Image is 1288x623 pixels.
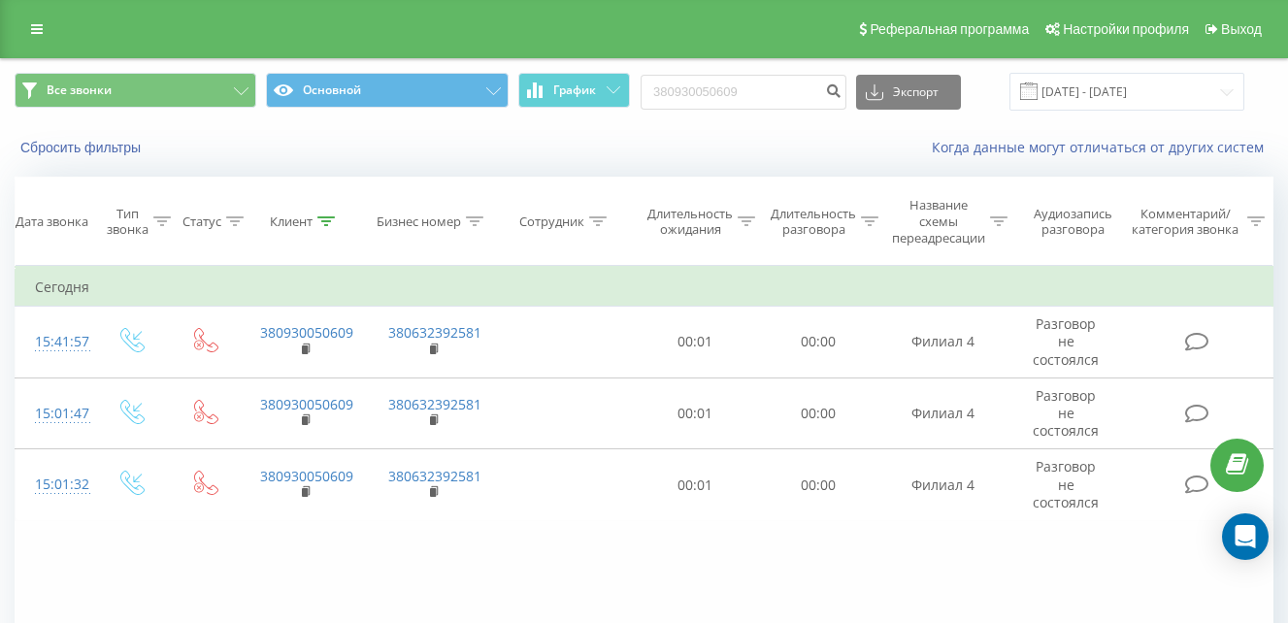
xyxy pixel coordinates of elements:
button: Экспорт [856,75,961,110]
a: 380930050609 [260,467,353,485]
div: Комментарий/категория звонка [1129,206,1242,239]
div: Аудиозапись разговора [1025,206,1121,239]
a: 380632392581 [388,395,481,413]
td: 00:01 [634,449,757,521]
span: Разговор не состоялся [1033,314,1099,368]
div: Тип звонка [107,206,149,239]
a: Когда данные могут отличаться от других систем [932,138,1273,156]
td: 00:00 [757,449,880,521]
div: Длительность разговора [771,206,856,239]
td: 00:01 [634,307,757,378]
div: Open Intercom Messenger [1222,513,1269,560]
button: График [518,73,630,108]
td: 00:01 [634,377,757,449]
div: Сотрудник [519,213,584,230]
div: Длительность ожидания [647,206,733,239]
td: 00:00 [757,307,880,378]
td: Филиал 4 [879,449,1007,521]
button: Основной [266,73,508,108]
span: Разговор не состоялся [1033,386,1099,440]
div: Клиент [270,213,313,230]
a: 380632392581 [388,467,481,485]
button: Все звонки [15,73,256,108]
div: Статус [182,213,221,230]
a: 380930050609 [260,395,353,413]
span: Реферальная программа [870,21,1029,37]
div: 15:01:32 [35,466,74,504]
span: Выход [1221,21,1262,37]
div: 15:41:57 [35,323,74,361]
td: Сегодня [16,268,1273,307]
div: Название схемы переадресации [892,197,985,246]
button: Сбросить фильтры [15,139,150,156]
input: Поиск по номеру [641,75,846,110]
a: 380930050609 [260,323,353,342]
span: Разговор не состоялся [1033,457,1099,510]
td: Филиал 4 [879,307,1007,378]
div: 15:01:47 [35,395,74,433]
span: График [553,83,596,97]
td: 00:00 [757,377,880,449]
td: Филиал 4 [879,377,1007,449]
span: Все звонки [47,82,112,98]
div: Бизнес номер [377,213,461,230]
a: 380632392581 [388,323,481,342]
span: Настройки профиля [1063,21,1189,37]
div: Дата звонка [16,213,88,230]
